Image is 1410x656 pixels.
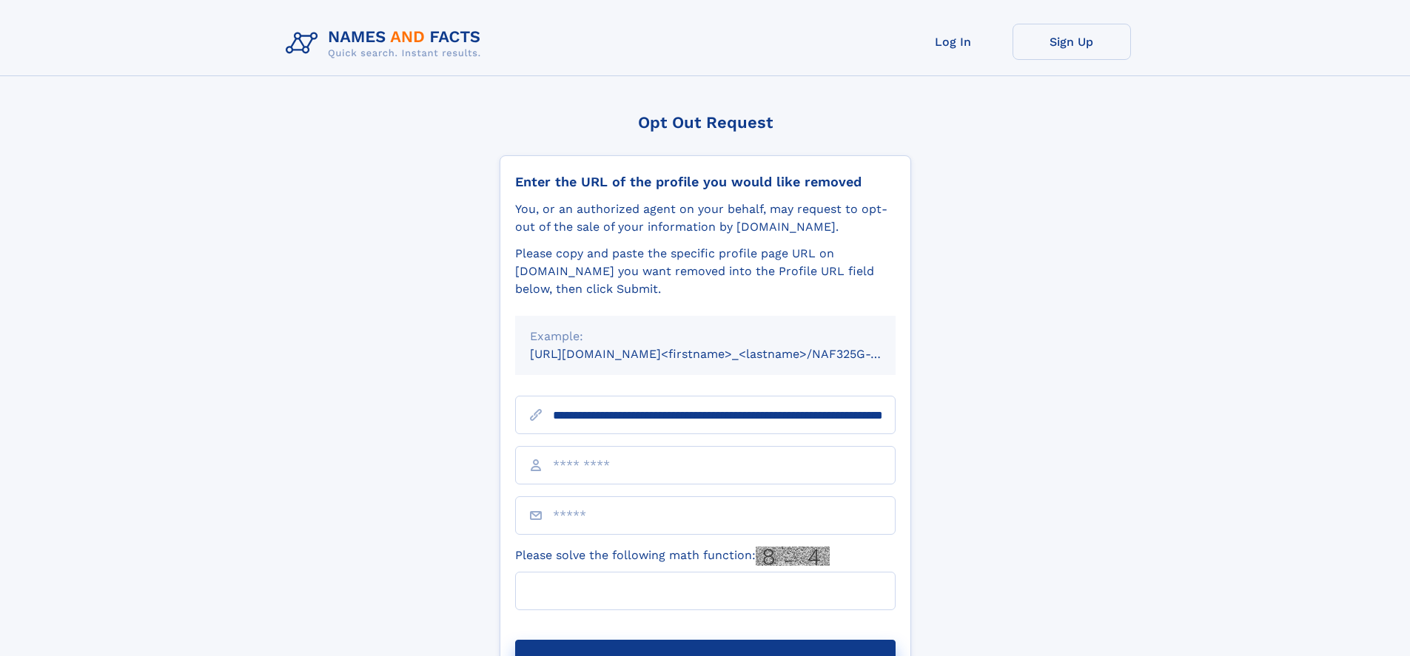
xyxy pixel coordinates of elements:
[530,347,924,361] small: [URL][DOMAIN_NAME]<firstname>_<lastname>/NAF325G-xxxxxxxx
[515,200,896,236] div: You, or an authorized agent on your behalf, may request to opt-out of the sale of your informatio...
[280,24,493,64] img: Logo Names and Facts
[1013,24,1131,60] a: Sign Up
[515,245,896,298] div: Please copy and paste the specific profile page URL on [DOMAIN_NAME] you want removed into the Pr...
[530,328,881,345] div: Example:
[500,113,911,132] div: Opt Out Request
[515,174,896,190] div: Enter the URL of the profile you would like removed
[894,24,1013,60] a: Log In
[515,547,830,566] label: Please solve the following math function:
